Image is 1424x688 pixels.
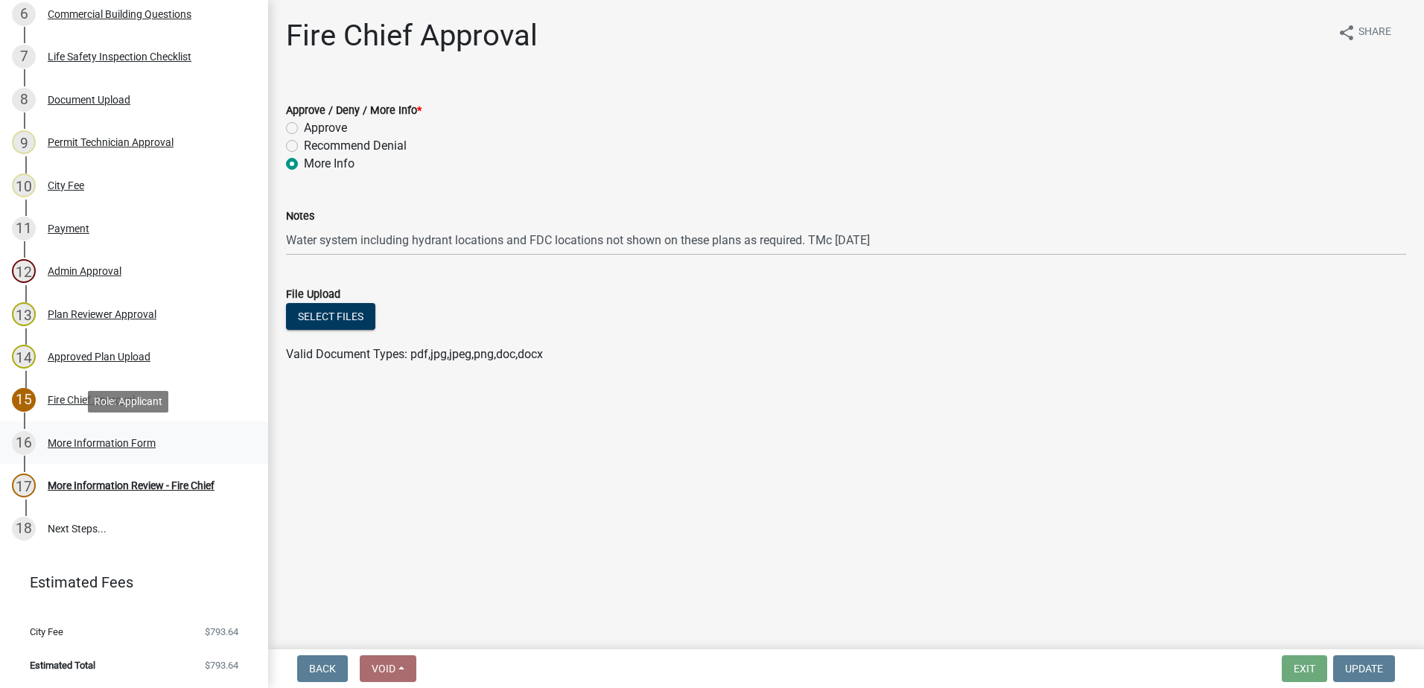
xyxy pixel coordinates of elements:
span: Back [309,663,336,675]
span: Share [1358,24,1391,42]
div: Permit Technician Approval [48,137,174,147]
span: Estimated Total [30,660,95,670]
span: City Fee [30,627,63,637]
button: Select files [286,303,375,330]
a: Estimated Fees [12,567,244,597]
span: Void [372,663,395,675]
div: 11 [12,217,36,241]
button: Void [360,655,416,682]
div: 15 [12,388,36,412]
div: 9 [12,130,36,154]
div: Document Upload [48,95,130,105]
label: File Upload [286,290,340,300]
button: Back [297,655,348,682]
div: Commercial Building Questions [48,9,191,19]
div: 8 [12,88,36,112]
div: Plan Reviewer Approval [48,309,156,319]
div: 10 [12,173,36,197]
div: 16 [12,431,36,455]
i: share [1338,24,1355,42]
div: Life Safety Inspection Checklist [48,51,191,62]
div: More Information Form [48,438,156,448]
span: Valid Document Types: pdf,jpg,jpeg,png,doc,docx [286,347,543,361]
label: More Info [304,155,355,173]
button: shareShare [1326,18,1403,47]
div: 18 [12,517,36,541]
button: Exit [1282,655,1327,682]
div: More Information Review - Fire Chief [48,480,214,491]
div: Admin Approval [48,266,121,276]
span: $793.64 [205,627,238,637]
h1: Fire Chief Approval [286,18,538,54]
span: $793.64 [205,660,238,670]
div: 17 [12,474,36,497]
span: Update [1345,663,1383,675]
div: 12 [12,259,36,283]
label: Approve / Deny / More Info [286,106,422,116]
div: Role: Applicant [88,391,168,413]
div: 13 [12,302,36,326]
div: 7 [12,45,36,69]
div: 6 [12,2,36,26]
label: Recommend Denial [304,137,407,155]
label: Approve [304,119,347,137]
div: Approved Plan Upload [48,351,150,362]
div: Payment [48,223,89,234]
div: City Fee [48,180,84,191]
div: 14 [12,345,36,369]
label: Notes [286,211,314,222]
button: Update [1333,655,1395,682]
div: Fire Chief Approval [48,395,135,405]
